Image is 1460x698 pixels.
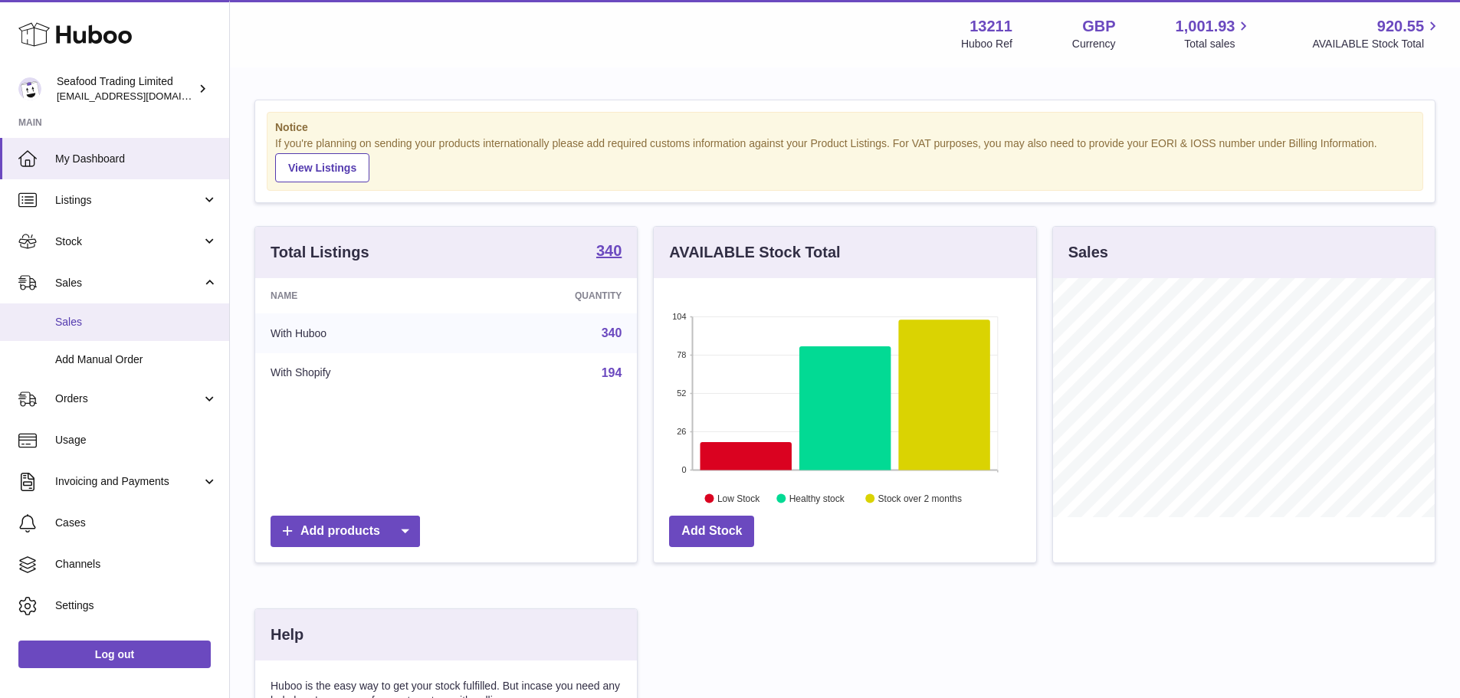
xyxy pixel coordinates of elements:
[678,350,687,359] text: 78
[682,465,687,474] text: 0
[271,242,369,263] h3: Total Listings
[57,74,195,103] div: Seafood Trading Limited
[18,77,41,100] img: internalAdmin-13211@internal.huboo.com
[275,120,1415,135] strong: Notice
[55,433,218,447] span: Usage
[970,16,1012,37] strong: 13211
[596,243,622,261] a: 340
[461,278,638,313] th: Quantity
[678,388,687,398] text: 52
[55,557,218,572] span: Channels
[255,353,461,393] td: With Shopify
[55,152,218,166] span: My Dashboard
[255,278,461,313] th: Name
[669,242,840,263] h3: AVAILABLE Stock Total
[1377,16,1424,37] span: 920.55
[271,516,420,547] a: Add products
[55,392,202,406] span: Orders
[672,312,686,321] text: 104
[55,516,218,530] span: Cases
[275,153,369,182] a: View Listings
[55,474,202,489] span: Invoicing and Payments
[275,136,1415,182] div: If you're planning on sending your products internationally please add required customs informati...
[789,493,845,503] text: Healthy stock
[602,326,622,339] a: 340
[1072,37,1116,51] div: Currency
[55,352,218,367] span: Add Manual Order
[55,234,202,249] span: Stock
[1176,16,1253,51] a: 1,001.93 Total sales
[669,516,754,547] a: Add Stock
[717,493,760,503] text: Low Stock
[57,90,225,102] span: [EMAIL_ADDRESS][DOMAIN_NAME]
[878,493,962,503] text: Stock over 2 months
[1082,16,1115,37] strong: GBP
[678,427,687,436] text: 26
[55,193,202,208] span: Listings
[18,641,211,668] a: Log out
[1184,37,1252,51] span: Total sales
[961,37,1012,51] div: Huboo Ref
[55,598,218,613] span: Settings
[596,243,622,258] strong: 340
[271,624,303,645] h3: Help
[55,315,218,329] span: Sales
[1068,242,1108,263] h3: Sales
[602,366,622,379] a: 194
[1312,16,1442,51] a: 920.55 AVAILABLE Stock Total
[1176,16,1235,37] span: 1,001.93
[255,313,461,353] td: With Huboo
[55,276,202,290] span: Sales
[1312,37,1442,51] span: AVAILABLE Stock Total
